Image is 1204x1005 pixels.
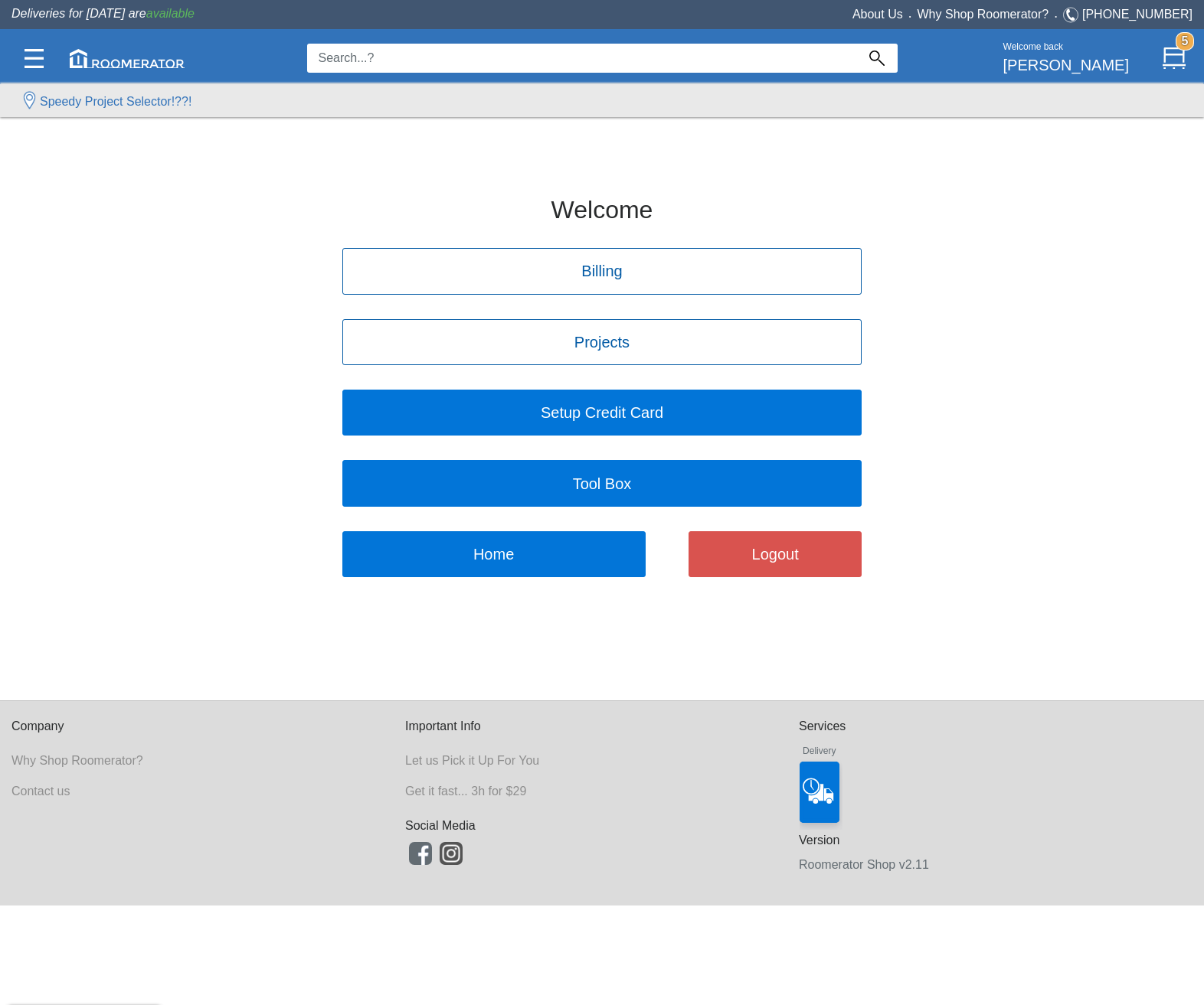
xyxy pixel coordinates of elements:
a: Why Shop Roomerator? [11,754,143,767]
button: Tool Box [342,460,862,506]
img: Telephone.svg [1063,5,1082,24]
h6: Version [799,830,1193,850]
strong: 5 [1176,32,1194,51]
span: • [903,13,918,20]
button: Home [342,531,646,577]
a: About Us [852,8,903,21]
button: Projects [342,319,862,365]
a: [PHONE_NUMBER] [1082,8,1193,21]
img: Delivery_Icon?! [800,762,839,823]
button: Setup Credit Card [342,390,862,436]
h6: Delivery [800,740,839,756]
a: Why Shop Roomerator? [918,8,1049,21]
h6: Social Media [405,819,799,833]
button: Logout [689,531,862,577]
input: Search...? [307,44,856,73]
img: Categories.svg [25,49,44,68]
a: Let us Pick it Up For You [405,754,539,767]
label: Speedy Project Selector!??! [40,93,191,111]
span: • [1049,13,1063,20]
a: Contact us [11,785,70,798]
img: Search_Icon.svg [869,51,885,66]
span: Deliveries for [DATE] are [11,7,195,20]
h6: Services [799,719,1193,733]
a: Roomerator Shop v2.11 [799,858,929,871]
img: Cart.svg [1163,47,1186,70]
h6: Important Info [405,719,799,733]
h6: Company [11,719,405,733]
span: available [146,7,195,20]
img: roomerator-logo.svg [70,49,185,68]
button: Billing [342,248,862,294]
a: Get it fast... 3h for $29 [405,785,526,798]
h2: Welcome [212,197,992,224]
